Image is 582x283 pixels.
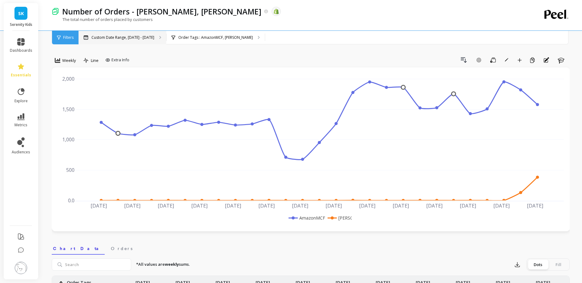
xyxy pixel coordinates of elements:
p: Order Tags : AmazonMCF, [PERSON_NAME] [178,35,253,40]
span: Filters [63,35,74,40]
div: Dots [528,260,548,269]
p: *All values are sums. [136,261,190,268]
img: profile picture [15,262,27,274]
span: Weekly [62,58,76,63]
strong: weekly [165,261,179,267]
span: metrics [14,123,27,127]
p: Number of Orders - Taylor, Amz MCF [62,6,261,17]
span: dashboards [10,48,32,53]
div: Fill [548,260,568,269]
img: header icon [52,8,59,15]
input: Search [52,258,131,271]
p: Custom Date Range, [DATE] - [DATE] [91,35,154,40]
span: Orders [111,245,132,252]
span: audiences [12,150,30,155]
span: explore [14,99,28,103]
span: Extra Info [111,57,129,63]
span: Line [91,58,99,63]
p: The total number of orders placed by customers [52,17,153,22]
img: api.shopify.svg [273,9,279,14]
p: Serenity Kids [10,22,32,27]
span: Chart Data [53,245,103,252]
nav: Tabs [52,241,570,255]
span: SK [18,10,24,17]
span: essentials [11,73,31,78]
